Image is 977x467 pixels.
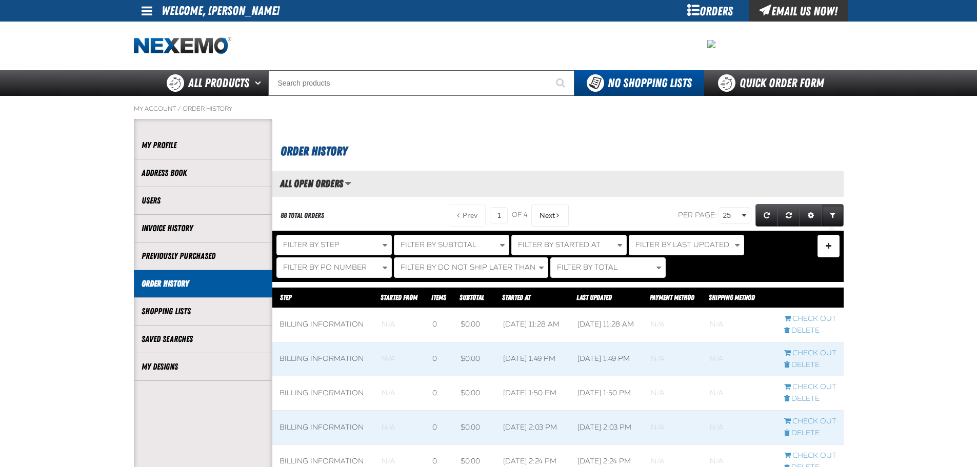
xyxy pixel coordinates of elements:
a: Saved Searches [142,333,265,345]
img: 2478c7e4e0811ca5ea97a8c95d68d55a.jpeg [707,40,715,48]
td: Blank [644,411,703,445]
button: Start Searching [549,70,574,96]
img: Nexemo logo [134,37,231,55]
button: Expand or Collapse Filter Management drop-down [818,235,840,257]
a: Shopping Lists [142,306,265,317]
a: My Account [134,105,176,113]
span: Filter By Subtotal [401,240,476,249]
td: [DATE] 1:49 PM [496,342,570,376]
div: Billing Information [280,320,367,330]
a: Previously Purchased [142,250,265,262]
td: [DATE] 1:49 PM [570,342,644,376]
a: Last Updated [576,293,612,301]
span: Shipping Method [709,293,755,301]
a: Delete checkout started from [784,360,836,370]
button: Next Page [531,204,569,227]
input: Current page number [490,207,508,224]
a: Address Book [142,167,265,179]
span: Filter By Started At [518,240,601,249]
a: Subtotal [460,293,484,301]
a: Order History [142,278,265,290]
td: [DATE] 1:50 PM [496,376,570,411]
span: No Shopping Lists [608,76,692,90]
td: Blank [374,342,426,376]
button: Filter By PO Number [276,257,392,278]
a: Started At [502,293,530,301]
a: Expand or Collapse Grid Filters [822,204,844,227]
button: Filter By Do Not Ship Later Than [394,257,548,278]
td: 0 [425,411,453,445]
td: Blank [703,308,776,342]
td: 0 [425,342,453,376]
span: Started From [381,293,417,301]
button: Open All Products pages [251,70,268,96]
span: Next Page [540,211,555,219]
a: Continue checkout started from [784,314,836,324]
a: Order History [183,105,232,113]
h2: All Open Orders [272,178,343,189]
a: My Profile [142,139,265,151]
a: Payment Method [650,293,694,301]
div: Billing Information [280,354,367,364]
td: 0 [425,376,453,411]
span: Manage Filters [826,246,831,249]
span: Filter By Do Not Ship Later Than [401,263,535,272]
a: Expand or Collapse Grid Settings [800,204,822,227]
td: Blank [703,376,776,411]
button: Manage grid views. Current view is All Open Orders [345,175,351,192]
a: Continue checkout started from [784,349,836,358]
td: $0.00 [453,342,496,376]
div: Billing Information [280,423,367,433]
span: Per page: [678,211,717,219]
td: Blank [374,411,426,445]
a: Reset grid action [777,204,800,227]
a: Refresh grid action [755,204,778,227]
td: [DATE] 2:03 PM [496,411,570,445]
button: Filter By Started At [511,235,627,255]
div: Billing Information [280,389,367,398]
nav: Breadcrumbs [134,105,844,113]
td: 0 [425,308,453,342]
span: Filter By Last Updated [635,240,729,249]
span: 25 [723,210,740,221]
input: Search [268,70,574,96]
button: Filter By Step [276,235,392,255]
a: Delete checkout started from [784,326,836,336]
td: [DATE] 11:28 AM [570,308,644,342]
a: Continue checkout started from [784,451,836,461]
td: Blank [374,308,426,342]
span: Items [431,293,446,301]
button: Filter By Last Updated [629,235,744,255]
a: My Designs [142,361,265,373]
td: Blank [703,342,776,376]
a: Delete checkout started from [784,394,836,404]
td: Blank [644,342,703,376]
div: 88 Total Orders [281,211,324,220]
td: $0.00 [453,376,496,411]
td: [DATE] 11:28 AM [496,308,570,342]
span: Filter By Total [557,263,617,272]
th: Row actions [777,288,844,308]
a: Users [142,195,265,207]
td: Blank [703,411,776,445]
td: $0.00 [453,411,496,445]
span: of 4 [512,211,527,220]
span: Order History [281,144,347,158]
a: Continue checkout started from [784,382,836,392]
a: Quick Order Form [704,70,843,96]
a: Home [134,37,231,55]
td: $0.00 [453,308,496,342]
a: Delete checkout started from [784,429,836,438]
div: Billing Information [280,457,367,466]
button: You do not have available Shopping Lists. Open to Create a New List [574,70,704,96]
button: Filter By Total [550,257,666,278]
span: Filter By PO Number [283,263,367,272]
td: Blank [374,376,426,411]
a: Invoice History [142,222,265,234]
a: Continue checkout started from [784,417,836,427]
td: Blank [644,308,703,342]
span: / [177,105,181,113]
